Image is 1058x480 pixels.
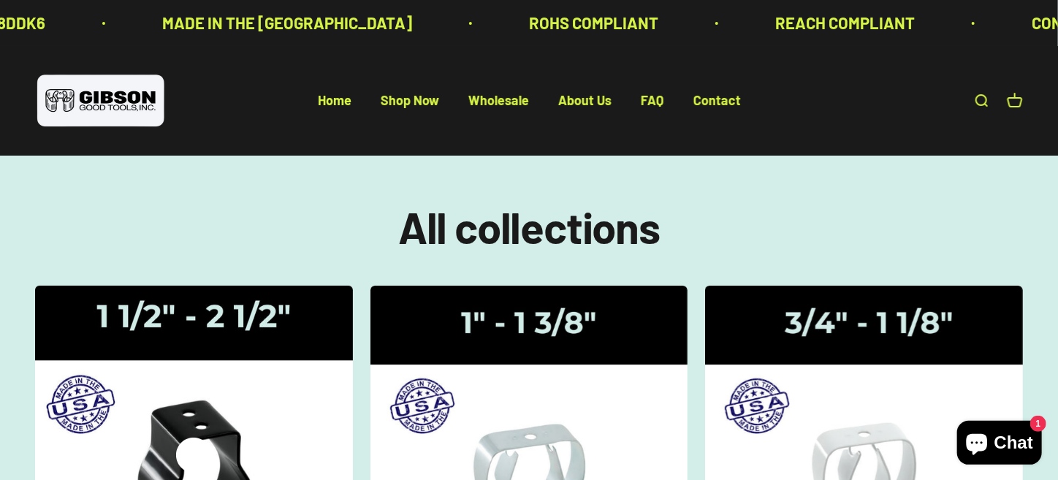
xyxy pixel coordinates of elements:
a: About Us [558,93,612,109]
p: MADE IN THE [GEOGRAPHIC_DATA] [160,10,410,36]
p: ROHS COMPLIANT [527,10,656,36]
inbox-online-store-chat: Shopify online store chat [953,421,1046,468]
a: Wholesale [468,93,529,109]
h1: All collections [35,202,1023,251]
a: Home [318,93,351,109]
p: REACH COMPLIANT [773,10,913,36]
a: FAQ [641,93,664,109]
a: Shop Now [381,93,439,109]
a: Contact [693,93,741,109]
